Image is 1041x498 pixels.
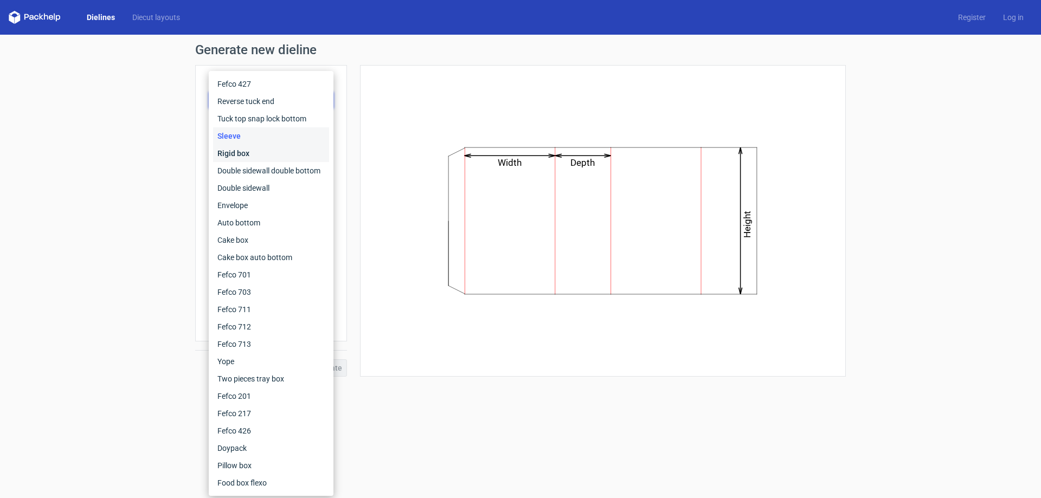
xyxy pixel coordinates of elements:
text: Depth [571,157,595,168]
text: Height [742,211,753,238]
a: Dielines [78,12,124,23]
a: Register [949,12,994,23]
div: Fefco 703 [213,283,329,301]
text: Width [498,157,522,168]
div: Fefco 701 [213,266,329,283]
div: Doypack [213,439,329,457]
div: Fefco 201 [213,387,329,405]
div: Yope [213,353,329,370]
div: Fefco 217 [213,405,329,422]
div: Double sidewall [213,179,329,197]
div: Fefco 712 [213,318,329,335]
a: Log in [994,12,1032,23]
div: Pillow box [213,457,329,474]
div: Fefco 713 [213,335,329,353]
div: Envelope [213,197,329,214]
h1: Generate new dieline [195,43,846,56]
div: Auto bottom [213,214,329,231]
div: Rigid box [213,145,329,162]
div: Two pieces tray box [213,370,329,387]
div: Sleeve [213,127,329,145]
div: Double sidewall double bottom [213,162,329,179]
div: Fefco 427 [213,75,329,93]
div: Fefco 711 [213,301,329,318]
a: Diecut layouts [124,12,189,23]
div: Tuck top snap lock bottom [213,110,329,127]
div: Reverse tuck end [213,93,329,110]
div: Fefco 426 [213,422,329,439]
div: Cake box auto bottom [213,249,329,266]
div: Cake box [213,231,329,249]
div: Food box flexo [213,474,329,491]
